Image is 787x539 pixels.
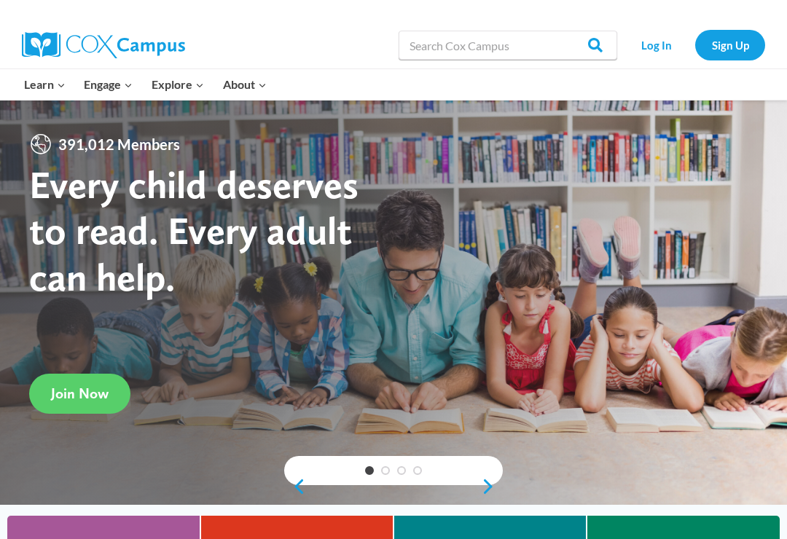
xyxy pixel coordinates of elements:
[84,75,133,94] span: Engage
[284,472,503,501] div: content slider buttons
[52,133,186,156] span: 391,012 Members
[15,69,275,100] nav: Primary Navigation
[29,374,130,414] a: Join Now
[22,32,185,58] img: Cox Campus
[365,466,374,475] a: 1
[399,31,617,60] input: Search Cox Campus
[152,75,204,94] span: Explore
[29,161,359,300] strong: Every child deserves to read. Every adult can help.
[481,478,503,495] a: next
[223,75,267,94] span: About
[51,385,109,402] span: Join Now
[24,75,66,94] span: Learn
[624,30,688,60] a: Log In
[695,30,765,60] a: Sign Up
[397,466,406,475] a: 3
[381,466,390,475] a: 2
[284,478,306,495] a: previous
[413,466,422,475] a: 4
[624,30,765,60] nav: Secondary Navigation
